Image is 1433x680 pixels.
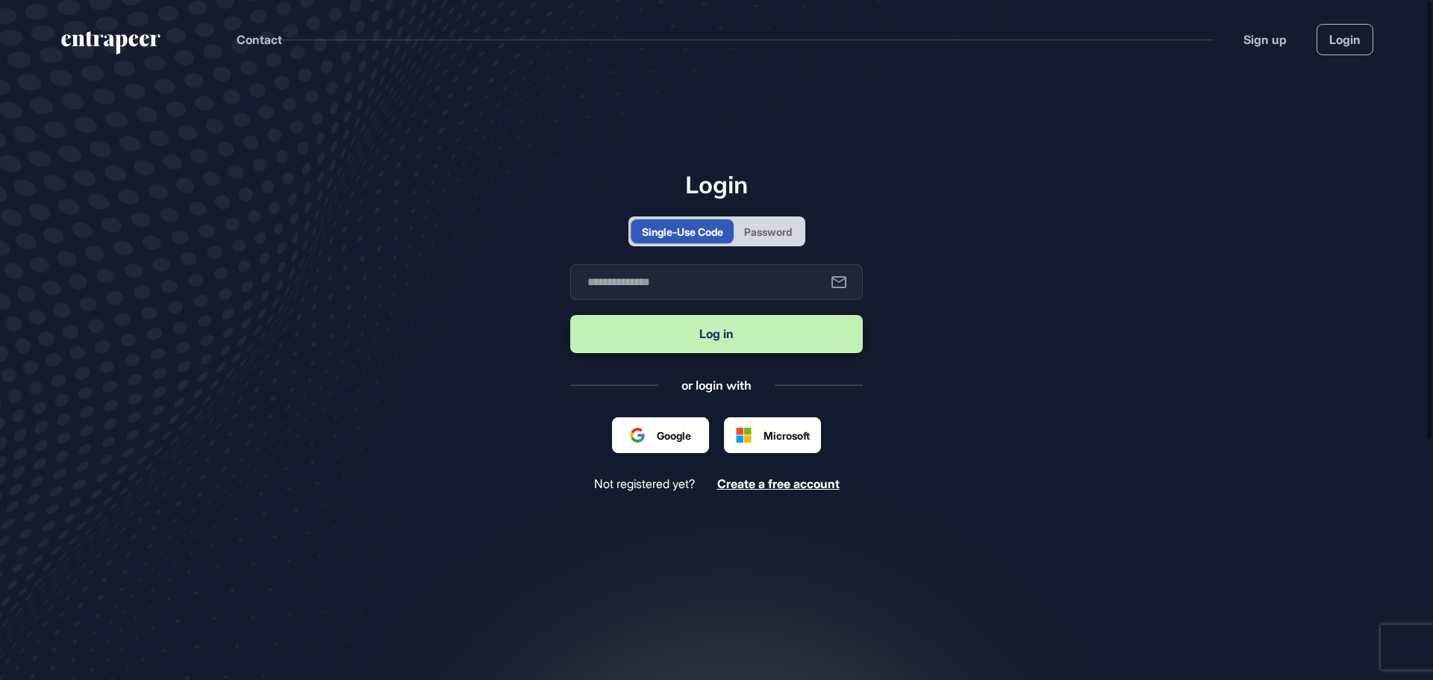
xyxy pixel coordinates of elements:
div: Password [744,224,792,240]
h1: Login [570,170,863,199]
button: Contact [237,30,282,49]
span: Create a free account [717,476,840,491]
span: Not registered yet? [594,477,695,491]
button: Log in [570,315,863,353]
div: or login with [681,377,752,393]
div: Single-Use Code [642,224,723,240]
a: entrapeer-logo [60,31,162,60]
a: Login [1317,24,1373,55]
a: Sign up [1243,31,1287,49]
a: Create a free account [717,477,840,491]
span: Microsoft [764,428,810,443]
